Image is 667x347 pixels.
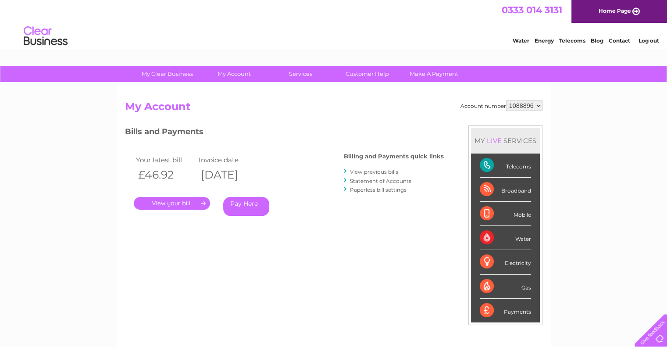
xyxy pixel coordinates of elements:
a: . [134,197,210,210]
div: Mobile [480,202,531,226]
a: Services [264,66,337,82]
a: View previous bills [350,168,398,175]
a: My Clear Business [131,66,203,82]
a: Customer Help [331,66,403,82]
div: Electricity [480,250,531,274]
a: Log out [638,37,659,44]
img: logo.png [23,23,68,50]
h4: Billing and Payments quick links [344,153,444,160]
div: Gas [480,275,531,299]
div: Telecoms [480,154,531,178]
a: My Account [198,66,270,82]
th: £46.92 [134,166,197,184]
a: Statement of Accounts [350,178,411,184]
a: Energy [535,37,554,44]
h2: My Account [125,100,542,117]
div: Account number [460,100,542,111]
td: Your latest bill [134,154,197,166]
div: MY SERVICES [471,128,540,153]
div: Water [480,226,531,250]
h3: Bills and Payments [125,125,444,141]
a: Water [513,37,529,44]
a: 0333 014 3131 [502,4,562,15]
td: Invoice date [196,154,260,166]
div: Clear Business is a trading name of Verastar Limited (registered in [GEOGRAPHIC_DATA] No. 3667643... [127,5,541,43]
a: Blog [591,37,603,44]
div: Broadband [480,178,531,202]
div: Payments [480,299,531,322]
div: LIVE [485,136,503,145]
a: Contact [609,37,630,44]
a: Pay Here [223,197,269,216]
a: Telecoms [559,37,585,44]
a: Paperless bill settings [350,186,407,193]
th: [DATE] [196,166,260,184]
a: Make A Payment [398,66,470,82]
